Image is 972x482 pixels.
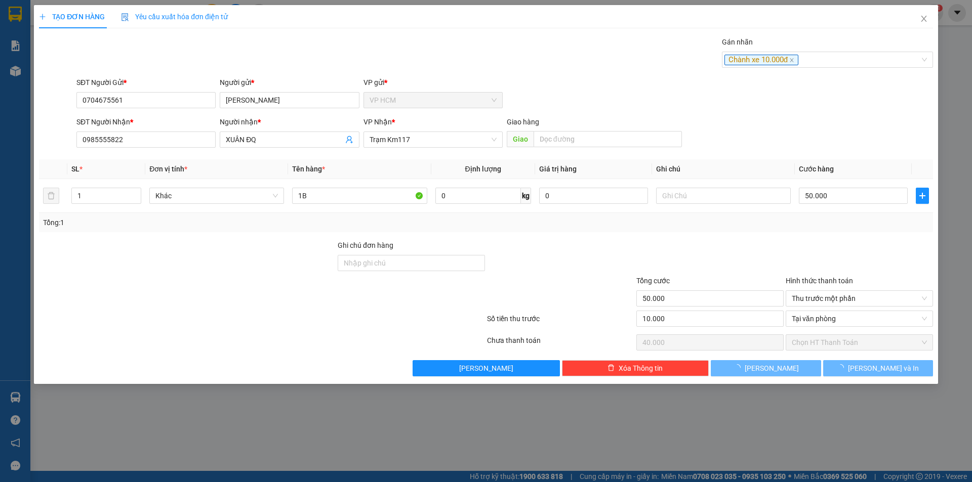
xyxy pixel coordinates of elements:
span: user-add [345,136,353,144]
span: Định lượng [465,165,501,173]
button: [PERSON_NAME] [413,360,560,376]
span: plus [39,13,46,20]
span: VP Nhận [363,118,392,126]
span: VP Gửi: [4,41,23,48]
span: [PERSON_NAME] [745,363,799,374]
span: Trạm Km117 [100,41,133,48]
span: Tổng cước [636,277,670,285]
span: VP HCM [370,93,497,108]
span: kg [521,188,531,204]
button: [PERSON_NAME] [711,360,821,376]
span: Giao hàng [507,118,539,126]
span: [PERSON_NAME] [459,363,513,374]
img: icon [121,13,129,21]
label: Số tiền thu trước [487,315,540,323]
span: close [920,15,928,23]
span: loading [734,364,745,371]
img: logo [7,7,32,32]
span: Chành xe 10.000đ [724,55,798,66]
input: VD: Bàn, Ghế [292,188,427,204]
button: deleteXóa Thông tin [562,360,709,376]
button: delete [43,188,59,204]
span: delete [607,364,615,372]
strong: HCM - ĐỊNH QUÁN - PHƯƠNG LÂM [47,27,137,34]
label: Ghi chú đơn hàng [338,241,393,249]
span: Cước hàng [799,165,834,173]
span: Tên hàng [292,165,325,173]
span: loading [837,364,848,371]
input: 0 [539,188,648,204]
span: Đơn vị tính [149,165,187,173]
strong: NHÀ XE THUẬN HƯƠNG [38,6,145,17]
div: SĐT Người Gửi [76,77,216,88]
label: Gán nhãn [722,38,753,46]
button: [PERSON_NAME] và In [823,360,933,376]
span: Giao [507,131,534,147]
input: Ghi Chú [656,188,791,204]
span: Thu trước một phần [792,291,927,306]
th: Ghi chú [652,159,795,179]
strong: (NHÀ XE [GEOGRAPHIC_DATA]) [44,18,140,26]
span: SL [71,165,79,173]
input: Ghi chú đơn hàng [338,255,485,271]
span: Xóa Thông tin [619,363,663,374]
span: Giá trị hàng [539,165,577,173]
div: SĐT Người Nhận [76,116,216,127]
span: VP Nhận: [77,41,101,48]
input: 0 [636,311,784,327]
span: Trạm Km117 [370,132,497,147]
label: Hình thức thanh toán [786,277,853,285]
span: [STREET_ADDRESS] [77,63,131,69]
span: plus [916,192,928,200]
button: plus [916,188,929,204]
div: Người nhận [220,116,359,127]
span: Tại văn phòng [792,311,927,326]
div: Người gửi [220,77,359,88]
button: Close [910,5,938,33]
input: Dọc đường [534,131,682,147]
div: Chưa thanh toán [486,335,635,353]
span: VP HCM [23,41,44,48]
div: Tổng: 1 [43,217,375,228]
span: Yêu cầu xuất hóa đơn điện tử [121,13,228,21]
span: Số 170 [PERSON_NAME], P8, Q11, [GEOGRAPHIC_DATA][PERSON_NAME] [4,54,70,78]
div: VP gửi [363,77,503,88]
span: close [789,58,794,63]
span: TẠO ĐƠN HÀNG [39,13,105,21]
span: Khác [155,188,278,203]
span: [PERSON_NAME] và In [848,363,919,374]
span: Chọn HT Thanh Toán [792,335,927,350]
